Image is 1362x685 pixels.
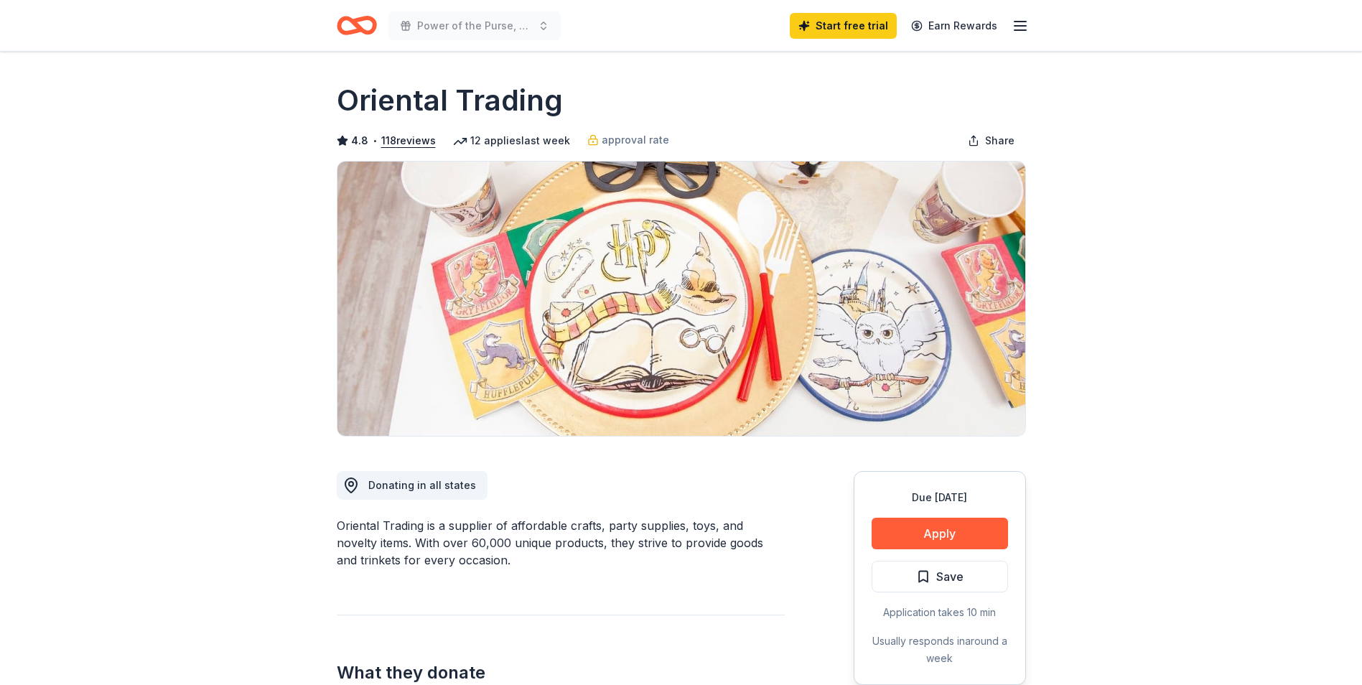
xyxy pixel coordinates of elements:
[453,132,570,149] div: 12 applies last week
[602,131,669,149] span: approval rate
[351,132,368,149] span: 4.8
[337,162,1025,436] img: Image for Oriental Trading
[872,604,1008,621] div: Application takes 10 min
[368,479,476,491] span: Donating in all states
[337,517,785,569] div: Oriental Trading is a supplier of affordable crafts, party supplies, toys, and novelty items. Wit...
[936,567,964,586] span: Save
[372,135,377,146] span: •
[872,489,1008,506] div: Due [DATE]
[337,9,377,42] a: Home
[872,633,1008,667] div: Usually responds in around a week
[985,132,1014,149] span: Share
[381,132,436,149] button: 118reviews
[587,131,669,149] a: approval rate
[337,661,785,684] h2: What they donate
[872,518,1008,549] button: Apply
[872,561,1008,592] button: Save
[337,80,563,121] h1: Oriental Trading
[790,13,897,39] a: Start free trial
[417,17,532,34] span: Power of the Purse, Women United
[388,11,561,40] button: Power of the Purse, Women United
[956,126,1026,155] button: Share
[902,13,1006,39] a: Earn Rewards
